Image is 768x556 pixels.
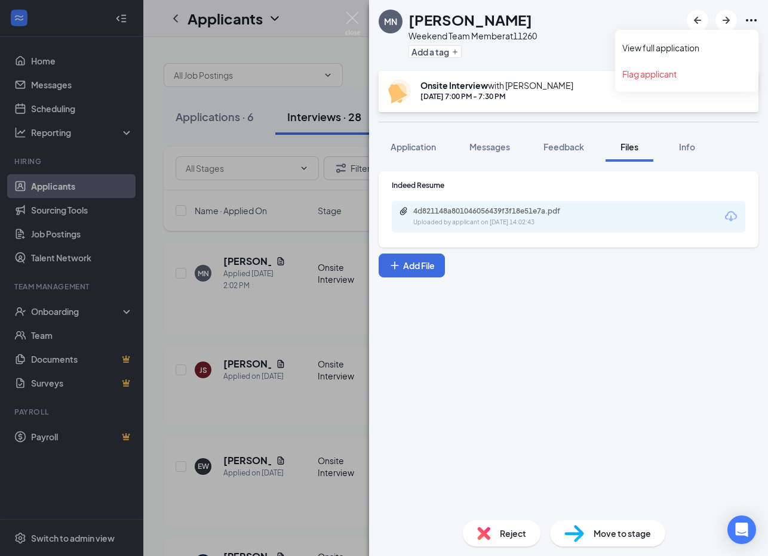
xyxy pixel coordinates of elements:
[469,141,510,152] span: Messages
[420,79,573,91] div: with [PERSON_NAME]
[413,218,592,227] div: Uploaded by applicant on [DATE] 14:02:43
[379,254,445,277] button: Add FilePlus
[408,30,537,42] div: Weekend Team Member at 11260
[622,42,751,54] a: View full application
[687,10,708,31] button: ArrowLeftNew
[420,91,573,101] div: [DATE] 7:00 PM - 7:30 PM
[727,515,756,544] div: Open Intercom Messenger
[690,13,705,27] svg: ArrowLeftNew
[392,180,745,190] div: Indeed Resume
[384,16,397,27] div: MN
[413,206,580,216] div: 4d821148a801046056439f3f18e51e7a.pdf
[724,209,738,224] svg: Download
[500,527,526,540] span: Reject
[744,13,758,27] svg: Ellipses
[620,141,638,152] span: Files
[420,80,488,91] b: Onsite Interview
[715,10,737,31] button: ArrowRight
[389,260,401,271] svg: Plus
[408,45,462,58] button: PlusAdd a tag
[543,141,584,152] span: Feedback
[719,13,733,27] svg: ArrowRight
[391,141,436,152] span: Application
[594,527,651,540] span: Move to stage
[399,206,408,216] svg: Paperclip
[679,141,695,152] span: Info
[408,10,532,30] h1: [PERSON_NAME]
[399,206,592,227] a: Paperclip4d821148a801046056439f3f18e51e7a.pdfUploaded by applicant on [DATE] 14:02:43
[451,48,459,55] svg: Plus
